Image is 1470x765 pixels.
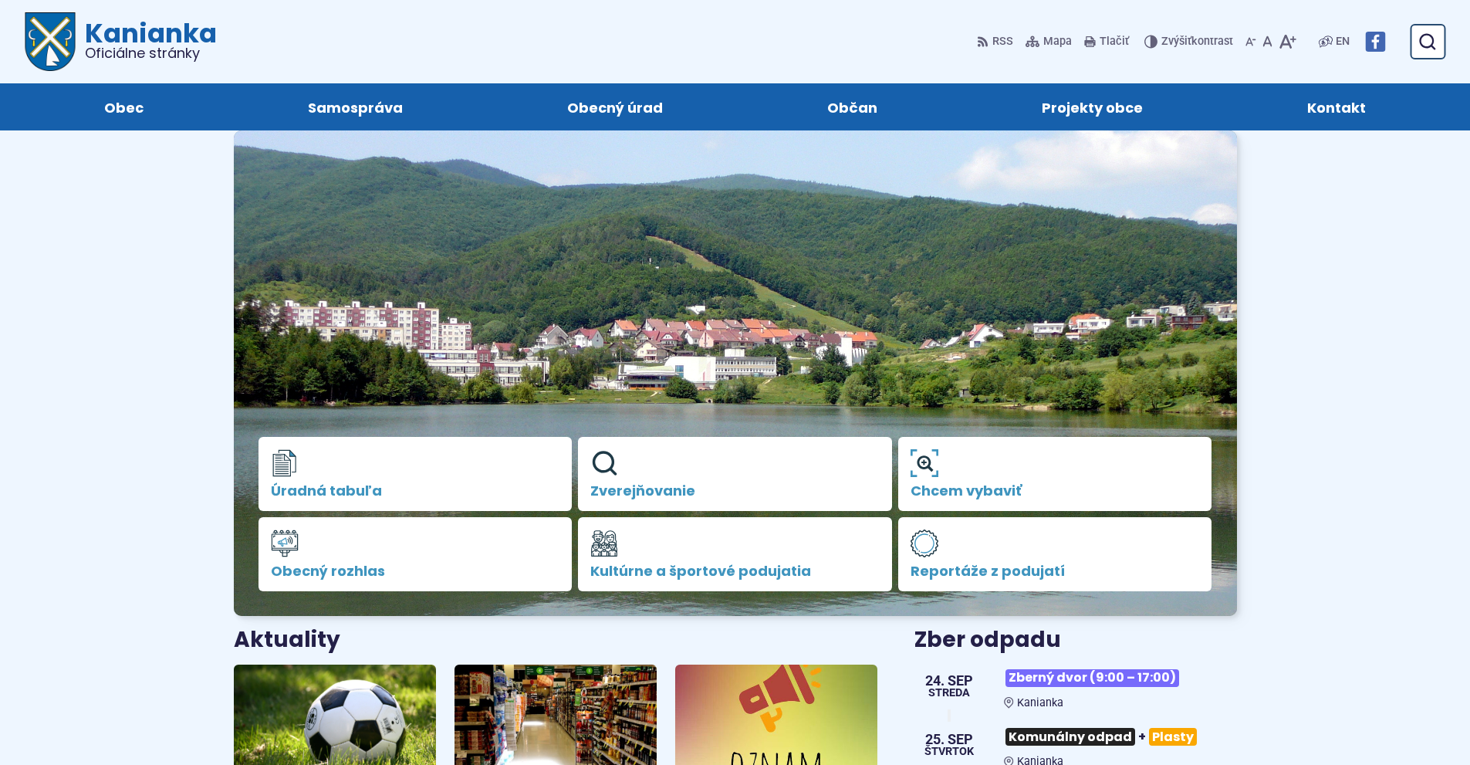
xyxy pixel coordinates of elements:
span: Kontakt [1307,83,1366,130]
button: Nastaviť pôvodnú veľkosť písma [1259,25,1276,58]
span: 25. sep [924,733,974,746]
a: Obecný úrad [500,83,729,130]
span: Obecný úrad [567,83,663,130]
a: Kontakt [1241,83,1433,130]
span: Oficiálne stránky [85,46,217,60]
span: kontrast [1161,36,1233,49]
span: Zberný dvor (9:00 – 17:00) [1005,669,1179,687]
button: Zvýšiťkontrast [1144,25,1236,58]
span: Mapa [1043,32,1072,51]
a: Projekty obce [975,83,1210,130]
span: Chcem vybaviť [911,483,1200,499]
span: Plasty [1149,728,1197,746]
span: Obecný rozhlas [271,564,560,579]
span: Komunálny odpad [1005,728,1135,746]
span: streda [925,688,973,699]
span: Obec [104,83,144,130]
span: Zvýšiť [1161,35,1191,48]
a: Mapa [1022,25,1075,58]
span: Úradná tabuľa [271,483,560,499]
a: Zverejňovanie [578,437,892,511]
button: Zväčšiť veľkosť písma [1276,25,1299,58]
h3: Zber odpadu [914,628,1236,652]
a: Logo Kanianka, prejsť na domovskú stránku. [25,12,217,71]
a: RSS [977,25,1016,58]
span: RSS [992,32,1013,51]
h3: + [1004,722,1236,752]
a: Samospráva [241,83,469,130]
span: Projekty obce [1042,83,1143,130]
a: Zberný dvor (9:00 – 17:00) Kanianka 24. sep streda [914,663,1236,709]
span: štvrtok [924,746,974,757]
a: Občan [761,83,945,130]
a: Chcem vybaviť [898,437,1212,511]
h3: Aktuality [234,628,340,652]
span: EN [1336,32,1350,51]
img: Prejsť na Facebook stránku [1365,32,1385,52]
span: Kultúrne a športové podujatia [590,564,880,579]
a: Úradná tabuľa [259,437,573,511]
span: 24. sep [925,674,973,688]
a: Reportáže z podujatí [898,517,1212,591]
button: Zmenšiť veľkosť písma [1242,25,1259,58]
span: Kanianka [1017,696,1063,709]
span: Zverejňovanie [590,483,880,499]
a: EN [1333,32,1353,51]
span: Občan [827,83,877,130]
span: Samospráva [308,83,403,130]
a: Obec [37,83,210,130]
span: Reportáže z podujatí [911,564,1200,579]
button: Tlačiť [1081,25,1132,58]
a: Kultúrne a športové podujatia [578,517,892,591]
img: Prejsť na domovskú stránku [25,12,76,71]
h1: Kanianka [76,20,217,60]
span: Tlačiť [1100,36,1129,49]
a: Obecný rozhlas [259,517,573,591]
